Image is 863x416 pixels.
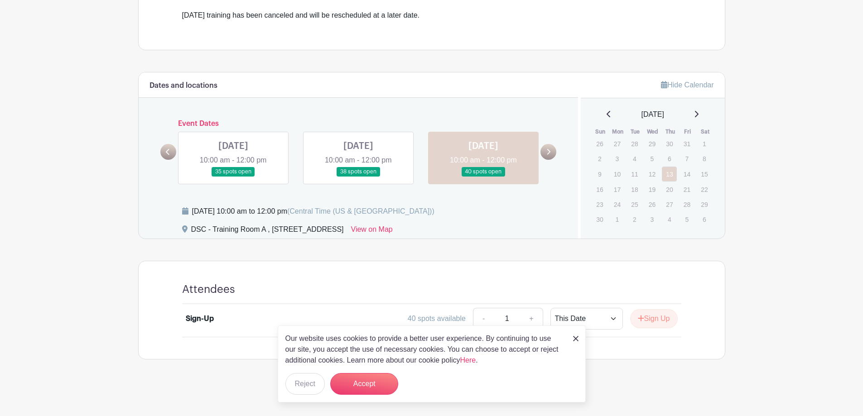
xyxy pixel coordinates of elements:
[644,127,662,136] th: Wed
[662,137,677,151] p: 30
[610,197,625,211] p: 24
[696,127,714,136] th: Sat
[182,283,235,296] h4: Attendees
[610,137,625,151] p: 27
[287,207,434,215] span: (Central Time (US & [GEOGRAPHIC_DATA]))
[662,182,677,196] p: 20
[627,167,642,181] p: 11
[680,152,694,166] p: 7
[592,182,607,196] p: 16
[697,152,712,166] p: 8
[186,313,214,324] div: Sign-Up
[627,127,644,136] th: Tue
[182,10,681,21] div: [DATE] training has been canceled and will be rescheduled at a later date.
[697,197,712,211] p: 29
[610,212,625,226] p: 1
[645,167,660,181] p: 12
[661,127,679,136] th: Thu
[285,333,564,366] p: Our website uses cookies to provide a better user experience. By continuing to use our site, you ...
[680,137,694,151] p: 31
[645,197,660,211] p: 26
[645,152,660,166] p: 5
[680,182,694,196] p: 21
[627,137,642,151] p: 28
[573,336,579,341] img: close_button-5f87c8562297e5c2d7936805f587ecaba9071eb48480494691a3f1689db116b3.svg
[627,152,642,166] p: 4
[662,167,677,182] a: 13
[610,152,625,166] p: 3
[645,137,660,151] p: 29
[460,356,476,364] a: Here
[592,197,607,211] p: 23
[473,308,494,330] a: -
[627,182,642,196] p: 18
[662,197,677,211] p: 27
[610,167,625,181] p: 10
[697,137,712,151] p: 1
[627,212,642,226] p: 2
[149,81,217,90] h6: Dates and locations
[645,212,660,226] p: 3
[680,212,694,226] p: 5
[661,81,714,89] a: Hide Calendar
[176,120,541,128] h6: Event Dates
[610,182,625,196] p: 17
[191,224,344,239] div: DSC - Training Room A , [STREET_ADDRESS]
[609,127,627,136] th: Mon
[627,197,642,211] p: 25
[697,167,712,181] p: 15
[408,313,466,324] div: 40 spots available
[351,224,393,239] a: View on Map
[645,182,660,196] p: 19
[662,152,677,166] p: 6
[592,137,607,151] p: 26
[592,152,607,166] p: 2
[285,373,325,395] button: Reject
[680,197,694,211] p: 28
[592,127,609,136] th: Sun
[662,212,677,226] p: 4
[630,309,678,328] button: Sign Up
[697,182,712,196] p: 22
[592,167,607,181] p: 9
[641,109,664,120] span: [DATE]
[592,212,607,226] p: 30
[520,308,543,330] a: +
[330,373,398,395] button: Accept
[192,206,434,217] div: [DATE] 10:00 am to 12:00 pm
[697,212,712,226] p: 6
[680,167,694,181] p: 14
[679,127,697,136] th: Fri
